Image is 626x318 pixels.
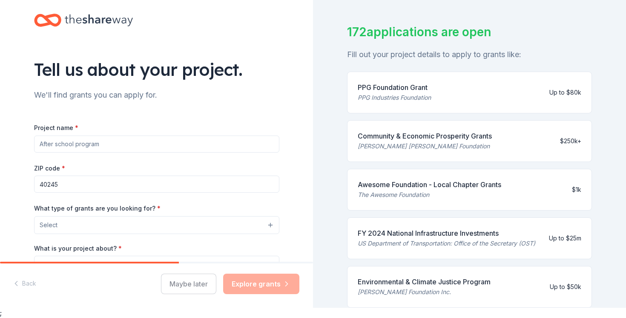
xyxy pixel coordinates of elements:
[34,244,122,253] label: What is your project about?
[550,282,581,292] div: Up to $50k
[40,220,57,230] span: Select
[358,238,535,249] div: US Department of Transportation: Office of the Secretary (OST)
[549,233,581,243] div: Up to $25m
[358,179,501,190] div: Awesome Foundation - Local Chapter Grants
[358,277,491,287] div: Environmental & Climate Justice Program
[34,58,279,81] div: Tell us about your project.
[572,185,581,195] div: $1k
[358,190,501,200] div: The Awesome Foundation
[34,124,78,132] label: Project name
[34,176,279,193] input: 12345 (U.S. only)
[358,82,431,93] div: PPG Foundation Grant
[34,88,279,102] div: We'll find grants you can apply for.
[358,141,492,151] div: [PERSON_NAME] [PERSON_NAME] Foundation
[358,287,491,297] div: [PERSON_NAME] Foundation Inc.
[358,228,535,238] div: FY 2024 National Infrastructure Investments
[549,87,581,98] div: Up to $80k
[34,204,161,213] label: What type of grants are you looking for?
[347,48,592,61] div: Fill out your project details to apply to grants like:
[347,23,592,41] div: 172 applications are open
[358,131,492,141] div: Community & Economic Prosperity Grants
[34,216,279,234] button: Select
[358,93,431,103] div: PPG Industries Foundation
[560,136,581,146] div: $250k+
[34,136,279,153] input: After school program
[34,164,65,173] label: ZIP code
